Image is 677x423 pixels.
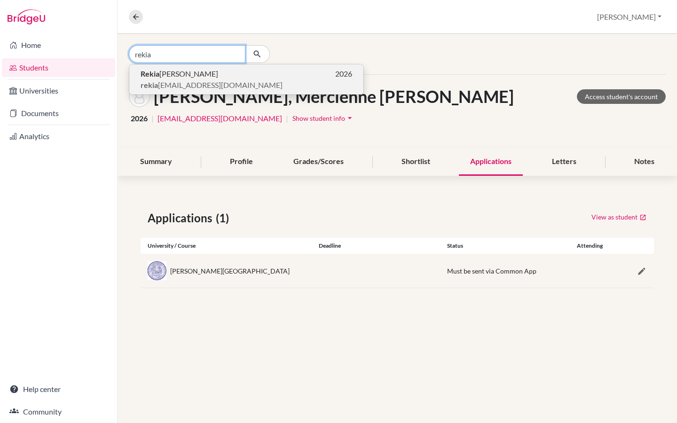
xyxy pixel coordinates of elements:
span: Applications [148,210,216,227]
div: Deadline [312,242,440,250]
div: [PERSON_NAME][GEOGRAPHIC_DATA] [170,266,290,276]
b: Rekia [141,69,159,78]
span: Must be sent via Common App [447,267,536,275]
button: [PERSON_NAME] [593,8,666,26]
a: Documents [2,104,115,123]
a: Community [2,402,115,421]
button: Show student infoarrow_drop_down [292,111,355,125]
a: Home [2,36,115,55]
span: | [151,113,154,124]
div: University / Course [141,242,312,250]
span: | [286,113,288,124]
a: [EMAIL_ADDRESS][DOMAIN_NAME] [157,113,282,124]
span: 2026 [335,68,352,79]
button: Rekia[PERSON_NAME]2026rekia[EMAIL_ADDRESS][DOMAIN_NAME] [129,64,363,94]
a: Students [2,58,115,77]
div: Applications [459,148,523,176]
a: Help center [2,380,115,399]
img: us_hai_0_atvfxt.jpeg [148,261,166,280]
img: Bridge-U [8,9,45,24]
div: Summary [129,148,183,176]
div: Profile [219,148,264,176]
a: Access student's account [577,89,666,104]
span: 2026 [131,113,148,124]
a: View as student [591,210,647,224]
div: Shortlist [390,148,441,176]
i: arrow_drop_down [345,113,354,123]
span: [PERSON_NAME] [141,68,218,79]
div: Letters [541,148,588,176]
h1: [PERSON_NAME], Mercienne [PERSON_NAME] [154,86,514,107]
a: Analytics [2,127,115,146]
input: Find student by name... [129,45,245,63]
span: [EMAIL_ADDRESS][DOMAIN_NAME] [141,79,283,91]
div: Status [440,242,568,250]
div: Grades/Scores [282,148,355,176]
img: Mercienne Angela Andry Tahianjanahary's avatar [129,86,150,107]
span: (1) [216,210,233,227]
div: Notes [623,148,666,176]
b: rekia [141,80,158,89]
div: Attending [568,242,611,250]
span: Show student info [292,114,345,122]
a: Universities [2,81,115,100]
